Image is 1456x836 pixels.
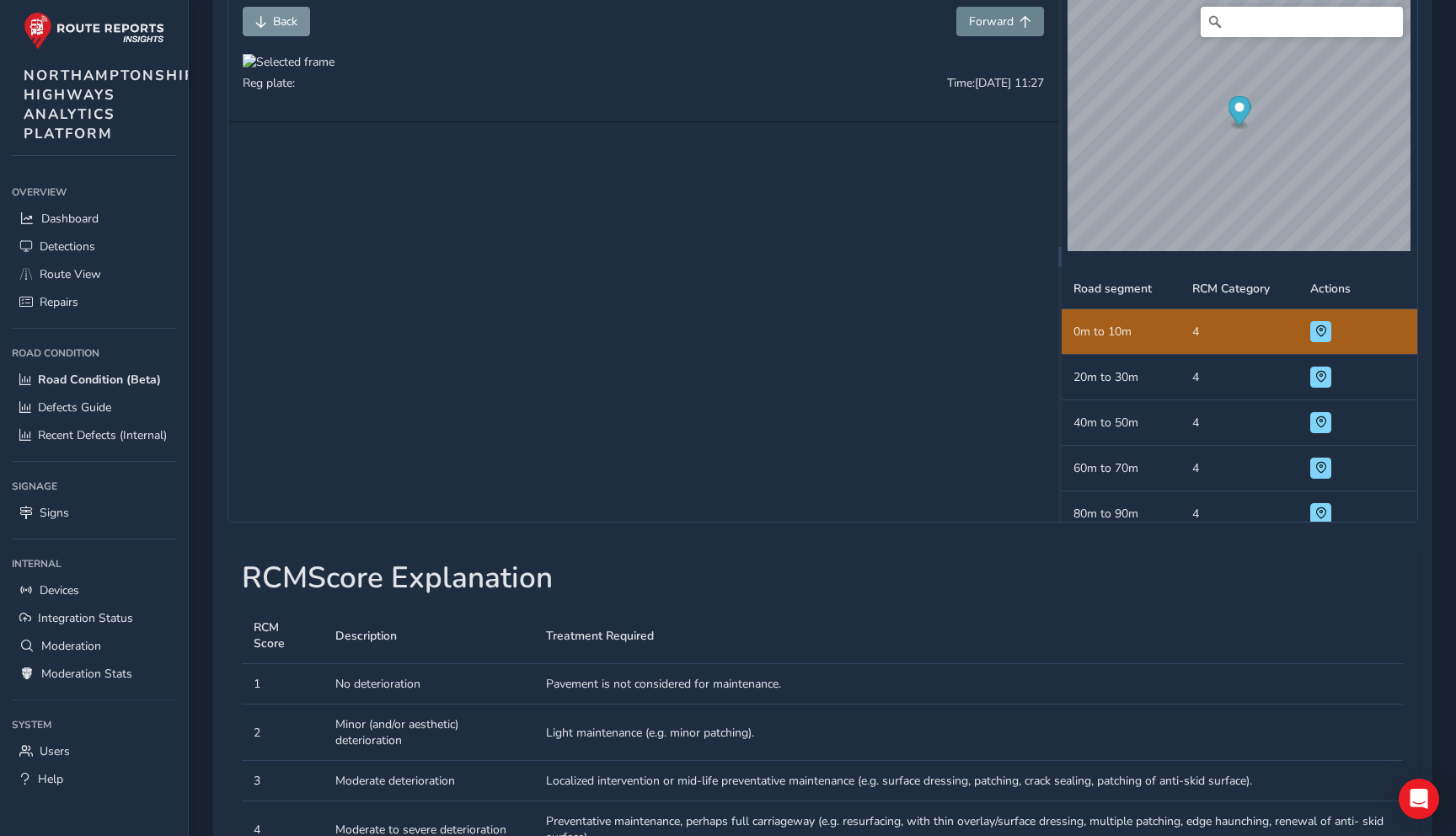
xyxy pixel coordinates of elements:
[273,13,297,29] span: Back
[41,211,99,227] span: Dashboard
[324,664,534,705] td: No deterioration
[1180,446,1298,491] td: 4
[40,294,78,310] span: Repairs
[1399,779,1439,819] div: Open Intercom Messenger
[38,399,111,415] span: Defects Guide
[40,743,70,759] span: Users
[324,761,534,801] td: Moderate deterioration
[1192,281,1270,297] span: RCM Category
[40,582,79,598] span: Devices
[335,628,397,644] span: Description
[12,604,176,632] a: Integration Status
[1201,7,1403,37] input: Search
[12,288,176,316] a: Repairs
[24,12,164,50] img: rr logo
[242,560,1403,596] h1: RCM Score Explanation
[38,372,161,388] span: Road Condition (Beta)
[534,664,1403,705] td: Pavement is not considered for maintenance.
[254,619,312,651] span: RCM Score
[12,737,176,765] a: Users
[41,638,101,654] span: Moderation
[12,660,176,688] a: Moderation Stats
[12,499,176,527] a: Signs
[324,705,534,761] td: Minor (and/or aesthetic) deterioration
[947,74,1044,104] p: Time: [DATE] 11:27
[40,238,95,255] span: Detections
[12,632,176,660] a: Moderation
[1062,400,1180,446] td: 40m to 50m
[1180,491,1298,537] td: 4
[12,576,176,604] a: Devices
[12,340,176,366] div: Road Condition
[1180,355,1298,400] td: 4
[1180,309,1298,355] td: 4
[12,474,176,499] div: Signage
[12,421,176,449] a: Recent Defects (Internal)
[12,205,176,233] a: Dashboard
[12,180,176,205] div: Overview
[534,705,1403,761] td: Light maintenance (e.g. minor patching).
[1062,355,1180,400] td: 20m to 30m
[1062,446,1180,491] td: 60m to 70m
[243,74,295,92] p: Reg plate:
[242,705,324,761] td: 2
[1062,309,1180,355] td: 0m to 10m
[38,771,63,787] span: Help
[956,7,1044,36] button: Forward
[38,427,167,443] span: Recent Defects (Internal)
[1180,400,1298,446] td: 4
[40,266,101,282] span: Route View
[12,260,176,288] a: Route View
[41,666,132,682] span: Moderation Stats
[40,505,69,521] span: Signs
[12,233,176,260] a: Detections
[969,13,1014,29] span: Forward
[243,7,310,36] button: Back
[12,366,176,394] a: Road Condition (Beta)
[1310,281,1351,297] span: Actions
[12,712,176,737] div: System
[12,394,176,421] a: Defects Guide
[1228,95,1251,130] div: Map marker
[38,610,133,626] span: Integration Status
[1062,491,1180,537] td: 80m to 90m
[24,66,206,143] span: NORTHAMPTONSHIRE HIGHWAYS ANALYTICS PLATFORM
[534,761,1403,801] td: Localized intervention or mid-life preventative maintenance (e.g. surface dressing, patching, cra...
[12,765,176,793] a: Help
[546,628,654,644] span: Treatment Required
[12,551,176,576] div: Internal
[242,761,324,801] td: 3
[242,664,324,705] td: 1
[1073,281,1152,297] span: Road segment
